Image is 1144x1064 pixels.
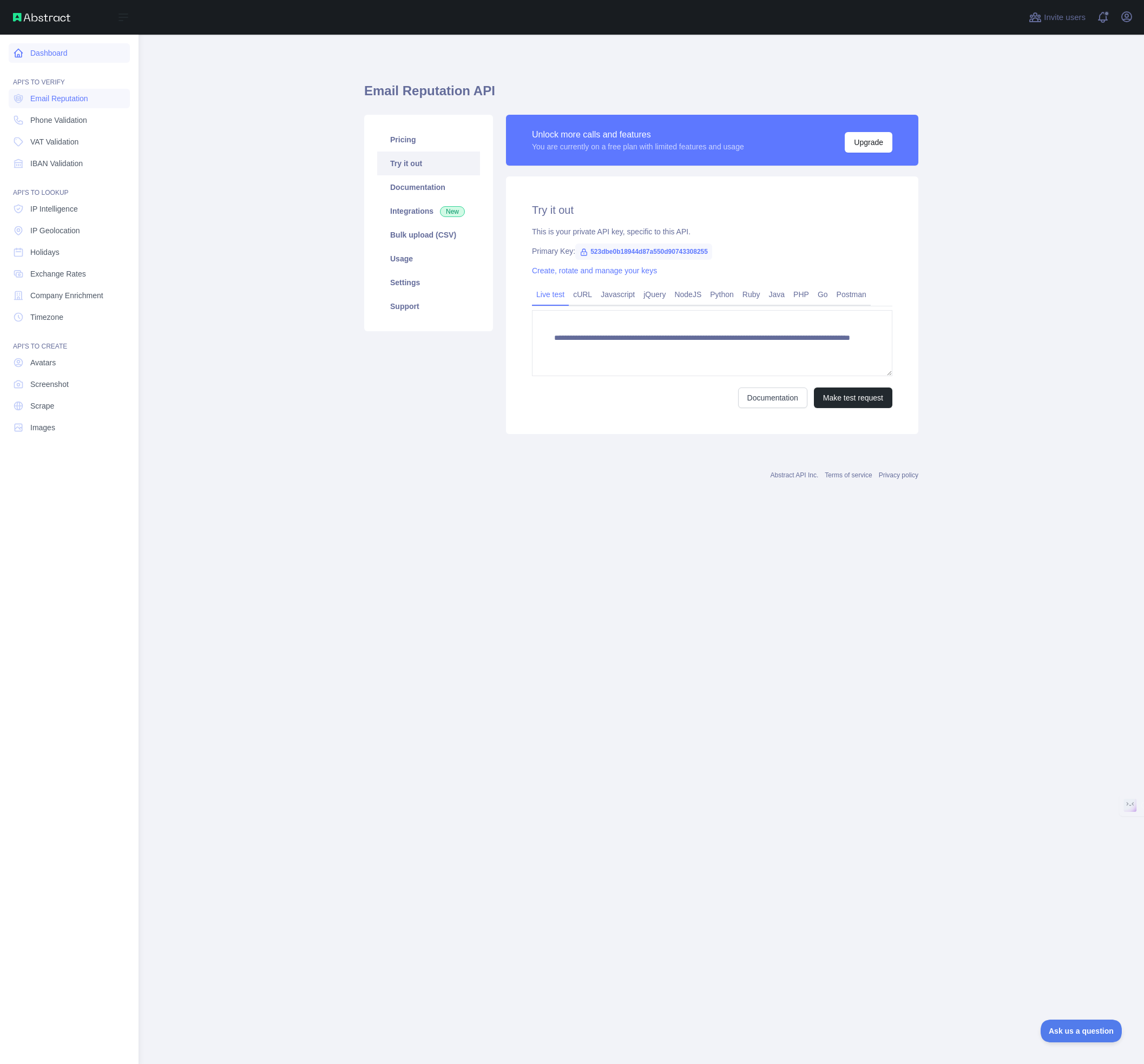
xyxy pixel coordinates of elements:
[738,387,807,408] a: Documentation
[9,396,130,416] a: Scrape
[1041,1020,1122,1042] iframe: Toggle Customer Support
[670,286,706,303] a: NodeJS
[9,329,130,351] div: API'S TO CREATE
[765,286,790,303] a: Java
[9,242,130,262] a: Holidays
[30,379,69,390] span: Screenshot
[789,286,813,303] a: PHP
[30,115,87,126] span: Phone Validation
[9,175,130,197] div: API'S TO LOOKUP
[9,89,130,108] a: Email Reputation
[771,471,819,479] a: Abstract API Inc.
[30,203,78,214] span: IP Intelligence
[1027,9,1088,26] button: Invite users
[569,286,596,303] a: cURL
[9,199,130,219] a: IP Intelligence
[9,110,130,130] a: Phone Validation
[1044,11,1086,24] span: Invite users
[30,400,54,411] span: Scrape
[30,357,56,368] span: Avatars
[845,132,892,153] button: Upgrade
[706,286,738,303] a: Python
[30,225,80,236] span: IP Geolocation
[825,471,872,479] a: Terms of service
[377,175,480,199] a: Documentation
[9,43,130,63] a: Dashboard
[30,290,103,301] span: Company Enrichment
[9,307,130,327] a: Timezone
[9,264,130,284] a: Exchange Rates
[377,152,480,175] a: Try it out
[9,375,130,394] a: Screenshot
[9,221,130,240] a: IP Geolocation
[440,206,465,217] span: New
[30,158,83,169] span: IBAN Validation
[30,268,86,279] span: Exchange Rates
[9,418,130,437] a: Images
[30,422,55,433] span: Images
[532,286,569,303] a: Live test
[377,128,480,152] a: Pricing
[814,387,892,408] button: Make test request
[377,199,480,223] a: Integrations New
[532,226,892,237] div: This is your private API key, specific to this API.
[377,294,480,318] a: Support
[377,247,480,271] a: Usage
[832,286,871,303] a: Postman
[639,286,670,303] a: jQuery
[596,286,639,303] a: Javascript
[9,353,130,372] a: Avatars
[30,247,60,258] span: Holidays
[813,286,832,303] a: Go
[879,471,918,479] a: Privacy policy
[377,271,480,294] a: Settings
[532,128,744,141] div: Unlock more calls and features
[9,154,130,173] a: IBAN Validation
[532,202,892,218] h2: Try it out
[532,141,744,152] div: You are currently on a free plan with limited features and usage
[364,82,918,108] h1: Email Reputation API
[30,312,63,323] span: Timezone
[13,13,70,22] img: Abstract API
[9,65,130,87] div: API'S TO VERIFY
[532,246,892,257] div: Primary Key:
[9,132,130,152] a: VAT Validation
[738,286,765,303] a: Ruby
[377,223,480,247] a: Bulk upload (CSV)
[30,93,88,104] span: Email Reputation
[30,136,78,147] span: VAT Validation
[532,266,657,275] a: Create, rotate and manage your keys
[575,244,712,260] span: 523dbe0b18944d87a550d90743308255
[9,286,130,305] a: Company Enrichment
